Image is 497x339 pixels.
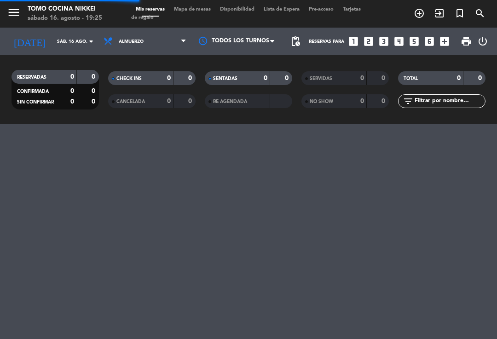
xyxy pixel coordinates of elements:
[285,75,290,81] strong: 0
[92,98,97,105] strong: 0
[457,75,461,81] strong: 0
[167,98,171,104] strong: 0
[213,76,237,81] span: SENTADAS
[70,88,74,94] strong: 0
[347,35,359,47] i: looks_one
[360,98,364,104] strong: 0
[17,100,54,104] span: SIN CONFIRMAR
[404,76,418,81] span: TOTAL
[403,96,414,107] i: filter_list
[92,74,97,80] strong: 0
[70,98,74,105] strong: 0
[393,35,405,47] i: looks_4
[423,35,435,47] i: looks_6
[429,6,450,21] span: WALK IN
[309,39,344,44] span: Reservas para
[381,75,387,81] strong: 0
[131,7,169,12] span: Mis reservas
[290,36,301,47] span: pending_actions
[259,7,304,12] span: Lista de Espera
[7,6,21,19] i: menu
[28,14,102,23] div: sábado 16. agosto - 19:25
[363,35,375,47] i: looks_two
[167,75,171,81] strong: 0
[478,75,484,81] strong: 0
[70,74,74,80] strong: 0
[17,75,46,80] span: RESERVADAS
[378,35,390,47] i: looks_3
[310,99,333,104] span: NO SHOW
[414,96,485,106] input: Filtrar por nombre...
[454,8,465,19] i: turned_in_not
[409,6,429,21] span: RESERVAR MESA
[119,39,144,44] span: Almuerzo
[434,8,445,19] i: exit_to_app
[7,32,52,51] i: [DATE]
[264,75,267,81] strong: 0
[92,88,97,94] strong: 0
[86,36,97,47] i: arrow_drop_down
[475,28,490,55] div: LOG OUT
[310,76,332,81] span: SERVIDAS
[439,35,451,47] i: add_box
[28,5,102,14] div: Tomo Cocina Nikkei
[450,6,470,21] span: Reserva especial
[304,7,338,12] span: Pre-acceso
[470,6,490,21] span: BUSCAR
[116,76,142,81] span: CHECK INS
[414,8,425,19] i: add_circle_outline
[381,98,387,104] strong: 0
[116,99,145,104] span: CANCELADA
[461,36,472,47] span: print
[408,35,420,47] i: looks_5
[7,6,21,23] button: menu
[188,98,194,104] strong: 0
[169,7,215,12] span: Mapa de mesas
[188,75,194,81] strong: 0
[477,36,488,47] i: power_settings_new
[17,89,49,94] span: CONFIRMADA
[474,8,485,19] i: search
[215,7,259,12] span: Disponibilidad
[360,75,364,81] strong: 0
[213,99,247,104] span: RE AGENDADA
